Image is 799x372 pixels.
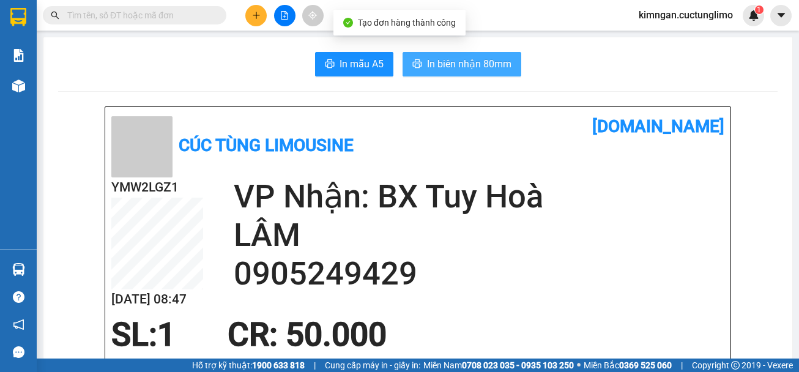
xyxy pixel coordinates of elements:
[776,10,787,21] span: caret-down
[10,8,26,26] img: logo-vxr
[577,363,581,368] span: ⚪️
[308,11,317,20] span: aim
[111,316,157,354] span: SL:
[12,80,25,92] img: warehouse-icon
[358,18,456,28] span: Tạo đơn hàng thành công
[314,359,316,372] span: |
[274,5,295,26] button: file-add
[252,360,305,370] strong: 1900 633 818
[748,10,759,21] img: icon-new-feature
[234,177,724,216] h2: VP Nhận: BX Tuy Hoà
[403,52,521,76] button: printerIn biên nhận 80mm
[13,346,24,358] span: message
[340,56,384,72] span: In mẫu A5
[315,52,393,76] button: printerIn mẫu A5
[234,216,724,255] h2: LÂM
[111,177,203,198] h2: YMW2LGZ1
[302,5,324,26] button: aim
[325,359,420,372] span: Cung cấp máy in - giấy in:
[179,135,354,155] b: Cúc Tùng Limousine
[51,11,59,20] span: search
[111,289,203,310] h2: [DATE] 08:47
[592,116,724,136] b: [DOMAIN_NAME]
[584,359,672,372] span: Miền Bắc
[157,316,176,354] span: 1
[234,255,724,293] h2: 0905249429
[252,11,261,20] span: plus
[13,319,24,330] span: notification
[84,66,163,80] li: VP BX Tuy Hoà
[770,5,792,26] button: caret-down
[6,66,84,106] li: VP VP [GEOGRAPHIC_DATA] xe Limousine
[343,18,353,28] span: check-circle
[681,359,683,372] span: |
[12,263,25,276] img: warehouse-icon
[423,359,574,372] span: Miền Nam
[228,316,387,354] span: CR : 50.000
[731,361,740,370] span: copyright
[757,6,761,14] span: 1
[12,49,25,62] img: solution-icon
[412,59,422,70] span: printer
[84,82,93,91] span: environment
[280,11,289,20] span: file-add
[755,6,764,14] sup: 1
[462,360,574,370] strong: 0708 023 035 - 0935 103 250
[13,291,24,303] span: question-circle
[245,5,267,26] button: plus
[619,360,672,370] strong: 0369 525 060
[67,9,212,22] input: Tìm tên, số ĐT hoặc mã đơn
[6,6,177,52] li: Cúc Tùng Limousine
[427,56,511,72] span: In biên nhận 80mm
[192,359,305,372] span: Hỗ trợ kỹ thuật:
[629,7,743,23] span: kimngan.cuctunglimo
[325,59,335,70] span: printer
